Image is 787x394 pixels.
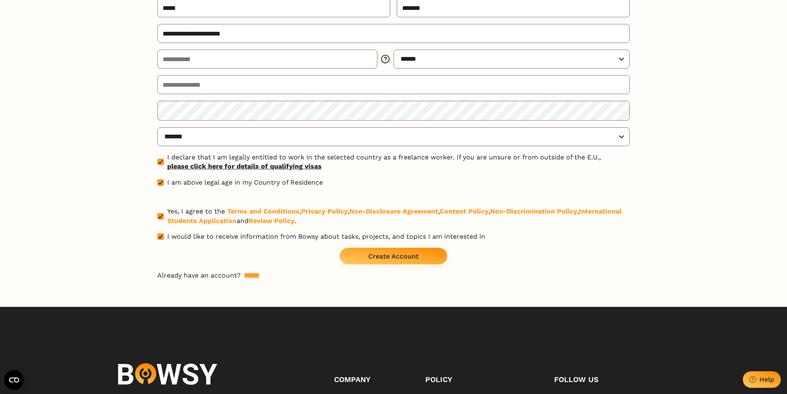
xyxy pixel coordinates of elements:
[490,207,577,215] a: Non-Discrimination Policy
[118,363,217,385] img: logo
[334,375,370,384] span: Company
[167,207,621,224] a: International Students Application
[157,271,630,280] p: Already have an account?
[301,207,348,215] a: Privacy Policy
[249,217,294,225] a: Review Policy
[554,375,599,384] span: Follow us
[743,371,781,388] button: Help
[340,248,447,264] button: Create Account
[167,162,601,171] a: please click here for details of qualifying visas
[425,375,452,384] span: Policy
[440,207,488,215] a: Content Policy
[349,207,438,215] a: Non-Disclosure Agreement
[4,370,24,390] button: Open CMP widget
[759,375,774,383] div: Help
[167,232,485,241] span: I would like to receive information from Bowsy about tasks, projects, and topics I am interested in
[368,252,419,260] div: Create Account
[227,207,299,215] a: Terms and Conditions
[167,153,601,171] span: I declare that I am legally entitled to work in the selected country as a freelance worker. If yo...
[167,207,630,225] span: Yes, I agree to the , , , , , and .
[167,178,323,187] span: I am above legal age in my Country of Residence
